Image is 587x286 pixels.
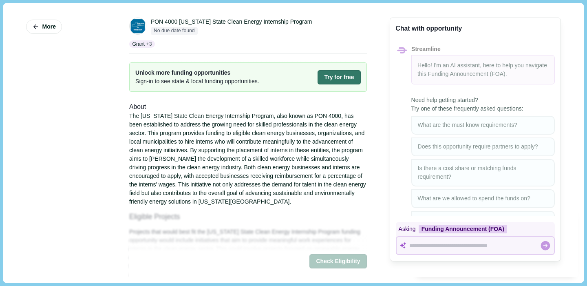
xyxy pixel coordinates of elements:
button: Try for free [318,70,360,84]
div: The [US_STATE] State Clean Energy Internship Program, also known as PON 4000, has been establishe... [129,112,367,206]
p: Grant [132,40,145,48]
div: PON 4000 [US_STATE] State Clean Energy Internship Program [151,18,312,26]
button: Check Eligibility [309,254,366,268]
div: About [129,102,367,112]
span: No due date found [151,28,198,35]
span: + 3 [146,40,152,48]
span: Unlock more funding opportunities [135,69,259,77]
span: Need help getting started? Try one of these frequently asked questions: [411,96,555,113]
span: More [42,23,56,30]
img: NYSERDA-logo.png [130,18,146,34]
div: Asking [396,222,555,236]
span: Streamline [411,46,441,52]
span: Funding Announcement (FOA) [428,71,505,77]
div: Chat with opportunity [396,24,462,33]
span: Hello! I'm an AI assistant, here to help you navigate this . [417,62,547,77]
span: Sign-in to see state & local funding opportunities. [135,77,259,86]
button: More [26,20,62,34]
div: Funding Announcement (FOA) [419,225,507,233]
